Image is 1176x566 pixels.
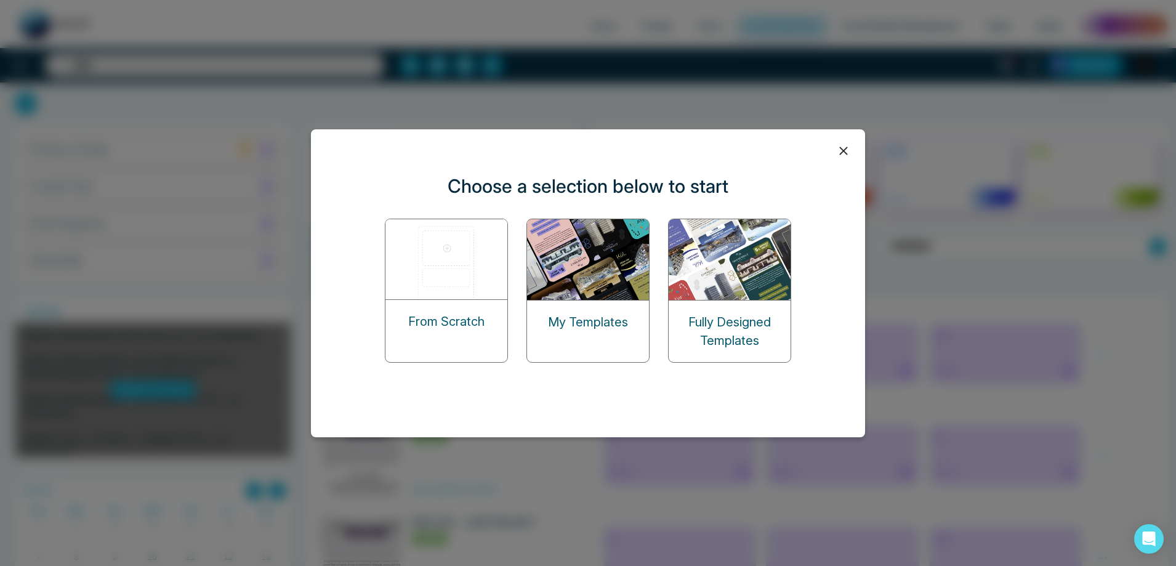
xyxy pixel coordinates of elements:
img: my-templates.png [527,219,650,300]
p: My Templates [548,313,628,331]
div: Open Intercom Messenger [1134,524,1164,554]
p: Fully Designed Templates [669,313,791,350]
img: designed-templates.png [669,219,792,300]
p: Choose a selection below to start [448,172,728,200]
p: From Scratch [408,312,485,331]
img: start-from-scratch.png [385,219,509,299]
